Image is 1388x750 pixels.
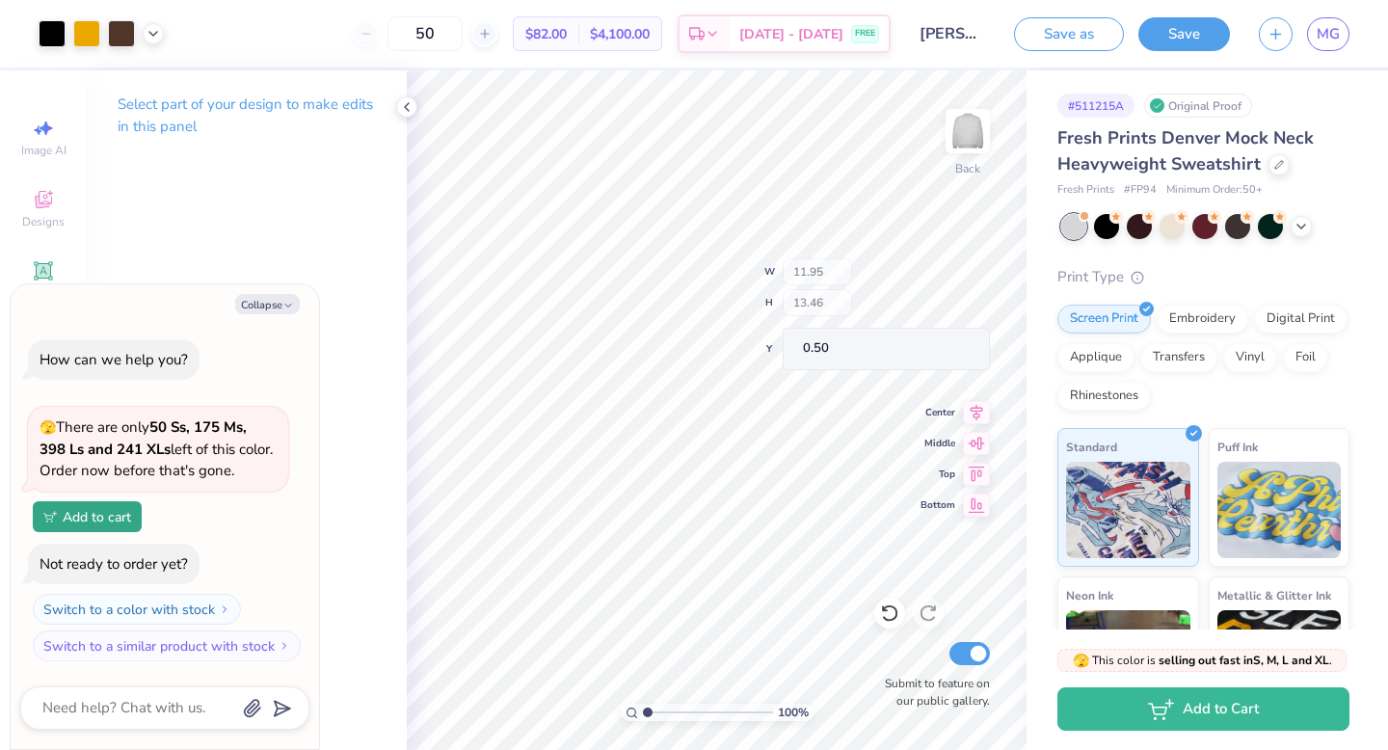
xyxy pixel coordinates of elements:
[778,704,809,721] span: 100 %
[1159,653,1329,668] strong: selling out fast in S, M, L and XL
[1014,17,1124,51] button: Save as
[921,406,955,419] span: Center
[1057,94,1134,118] div: # 511215A
[1073,652,1332,669] span: This color is .
[590,24,650,44] span: $4,100.00
[905,14,1000,53] input: Untitled Design
[40,350,188,369] div: How can we help you?
[118,94,376,138] p: Select part of your design to make edits in this panel
[279,640,290,652] img: Switch to a similar product with stock
[739,24,843,44] span: [DATE] - [DATE]
[525,24,567,44] span: $82.00
[1223,343,1277,372] div: Vinyl
[921,437,955,450] span: Middle
[1307,17,1349,51] a: MG
[1057,126,1314,175] span: Fresh Prints Denver Mock Neck Heavyweight Sweatshirt
[1066,462,1190,558] img: Standard
[40,554,188,574] div: Not ready to order yet?
[1138,17,1230,51] button: Save
[33,594,241,625] button: Switch to a color with stock
[1317,23,1340,45] span: MG
[40,417,273,480] span: There are only left of this color. Order now before that's gone.
[40,417,247,459] strong: 50 Ss, 175 Ms, 398 Ls and 241 XLs
[1066,610,1190,707] img: Neon Ink
[43,511,57,522] img: Add to cart
[955,160,980,177] div: Back
[874,675,990,710] label: Submit to feature on our public gallery.
[387,16,463,51] input: – –
[1057,305,1151,334] div: Screen Print
[1057,182,1114,199] span: Fresh Prints
[1283,343,1328,372] div: Foil
[21,143,67,158] span: Image AI
[1124,182,1157,199] span: # FP94
[219,603,230,615] img: Switch to a color with stock
[1217,437,1258,457] span: Puff Ink
[1157,305,1248,334] div: Embroidery
[1217,462,1342,558] img: Puff Ink
[1073,652,1089,670] span: 🫣
[948,112,987,150] img: Back
[1254,305,1348,334] div: Digital Print
[1066,585,1113,605] span: Neon Ink
[1057,266,1349,288] div: Print Type
[1166,182,1263,199] span: Minimum Order: 50 +
[1066,437,1117,457] span: Standard
[1140,343,1217,372] div: Transfers
[921,468,955,481] span: Top
[855,27,875,40] span: FREE
[1217,610,1342,707] img: Metallic & Glitter Ink
[1057,343,1134,372] div: Applique
[1217,585,1331,605] span: Metallic & Glitter Ink
[1057,382,1151,411] div: Rhinestones
[1144,94,1252,118] div: Original Proof
[33,630,301,661] button: Switch to a similar product with stock
[1057,687,1349,731] button: Add to Cart
[22,214,65,229] span: Designs
[235,294,300,314] button: Collapse
[921,498,955,512] span: Bottom
[33,501,142,532] button: Add to cart
[40,418,56,437] span: 🫣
